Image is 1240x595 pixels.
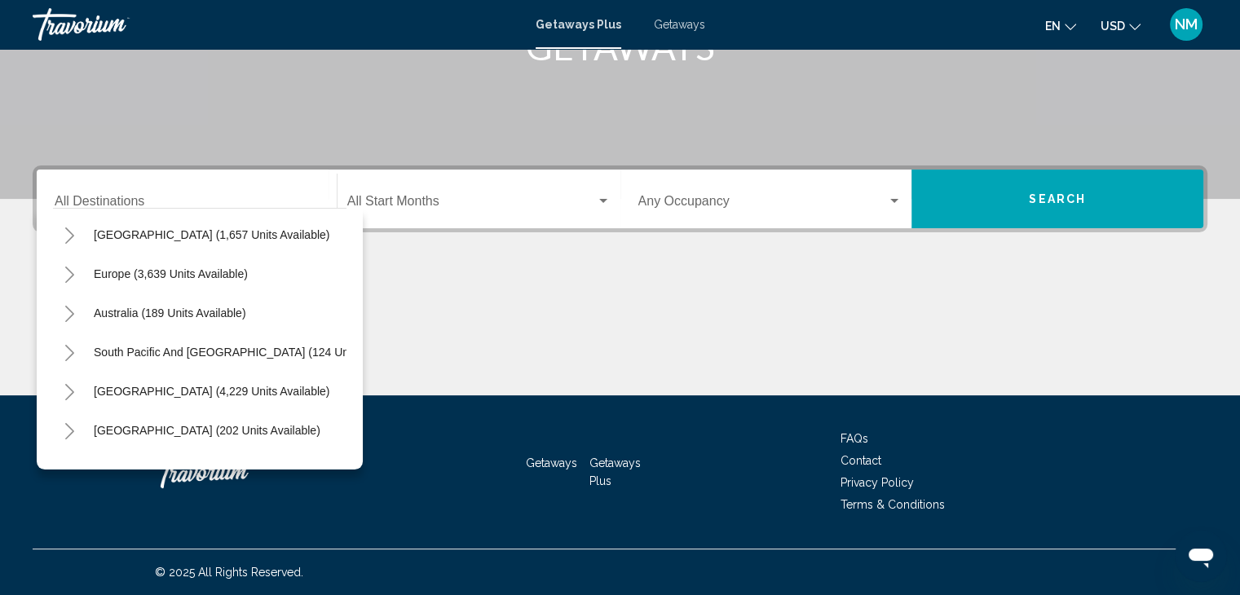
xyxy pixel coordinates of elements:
[1045,14,1076,37] button: Change language
[841,498,945,511] a: Terms & Conditions
[86,451,241,488] button: Asia (2,393 units available)
[589,456,641,487] a: Getaways Plus
[1175,530,1227,582] iframe: Кнопка для запуску вікна повідомлень
[841,432,868,445] a: FAQs
[94,385,329,398] span: [GEOGRAPHIC_DATA] (4,229 units available)
[33,8,519,41] a: Travorium
[86,372,338,410] button: [GEOGRAPHIC_DATA] (4,229 units available)
[654,18,705,31] a: Getaways
[53,414,86,447] button: Toggle Central America (202 units available)
[37,170,1203,228] div: Search widget
[94,267,248,280] span: Europe (3,639 units available)
[1175,16,1198,33] span: NM
[1029,193,1086,206] span: Search
[53,258,86,290] button: Toggle Europe (3,639 units available)
[86,216,338,253] button: [GEOGRAPHIC_DATA] (1,657 units available)
[86,255,256,293] button: Europe (3,639 units available)
[155,447,318,496] a: Travorium
[53,336,86,368] button: Toggle South Pacific and Oceania (124 units available)
[536,18,621,31] a: Getaways Plus
[1045,20,1061,33] span: en
[86,412,329,449] button: [GEOGRAPHIC_DATA] (202 units available)
[94,424,320,437] span: [GEOGRAPHIC_DATA] (202 units available)
[86,294,254,332] button: Australia (189 units available)
[841,454,881,467] a: Contact
[1165,7,1207,42] button: User Menu
[53,218,86,251] button: Toggle Caribbean & Atlantic Islands (1,657 units available)
[155,566,303,579] span: © 2025 All Rights Reserved.
[53,297,86,329] button: Toggle Australia (189 units available)
[1101,14,1141,37] button: Change currency
[911,170,1203,228] button: Search
[526,456,577,469] a: Getaways
[53,453,86,486] button: Toggle Asia (2,393 units available)
[1101,20,1125,33] span: USD
[94,346,413,359] span: South Pacific and [GEOGRAPHIC_DATA] (124 units available)
[841,476,914,489] a: Privacy Policy
[94,228,329,241] span: [GEOGRAPHIC_DATA] (1,657 units available)
[53,375,86,408] button: Toggle South America (4,229 units available)
[94,306,246,320] span: Australia (189 units available)
[86,333,421,371] button: South Pacific and [GEOGRAPHIC_DATA] (124 units available)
